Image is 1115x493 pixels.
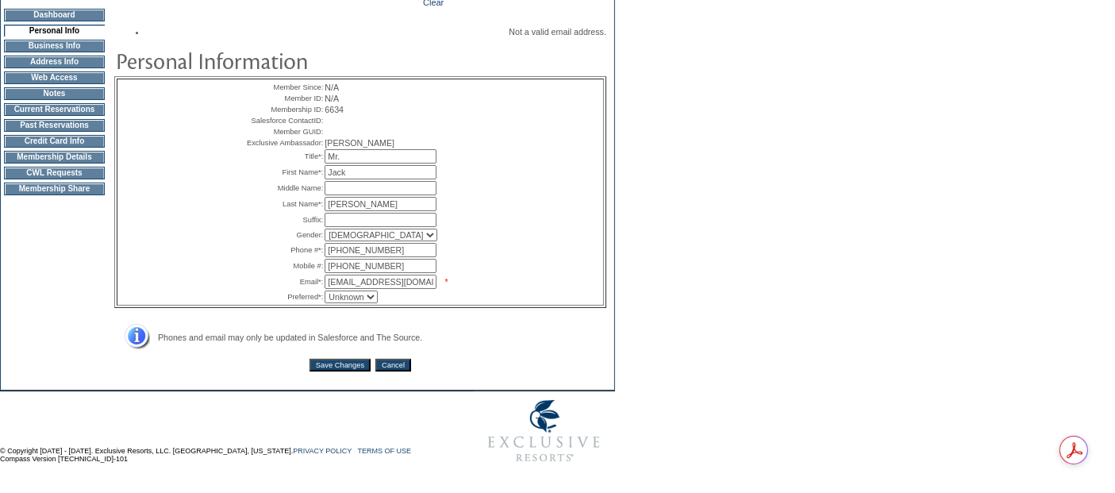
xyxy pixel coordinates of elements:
[243,275,323,289] td: Email*:
[243,213,323,227] td: Suffix:
[114,324,150,350] img: Address Info
[115,44,433,76] img: pgTtlPersonalInfo.gif
[243,259,323,273] td: Mobile #:
[4,40,105,52] td: Business Info
[243,291,323,303] td: Preferred*:
[4,135,105,148] td: Credit Card Info
[473,391,615,471] img: Exclusive Resorts
[243,105,323,114] td: Membership ID:
[146,27,606,37] li: Not a valid email address.
[243,229,323,241] td: Gender:
[293,447,352,455] a: PRIVACY POLICY
[243,127,323,137] td: Member GUID:
[325,138,394,148] span: [PERSON_NAME]
[4,71,105,84] td: Web Access
[4,183,105,195] td: Membership Share
[243,197,323,211] td: Last Name*:
[243,181,323,195] td: Middle Name:
[243,138,323,148] td: Exclusive Ambassador:
[4,9,105,21] td: Dashboard
[243,116,323,125] td: Salesforce ContactID:
[243,165,323,179] td: First Name*:
[310,359,371,372] input: Save Changes
[4,119,105,132] td: Past Reservations
[4,103,105,116] td: Current Reservations
[4,25,105,37] td: Personal Info
[375,359,411,372] input: Cancel
[4,151,105,164] td: Membership Details
[158,333,422,342] span: Phones and email may only be updated in Salesforce and The Source.
[243,83,323,92] td: Member Since:
[243,243,323,257] td: Phone #*:
[4,87,105,100] td: Notes
[243,94,323,103] td: Member ID:
[4,167,105,179] td: CWL Requests
[243,149,323,164] td: Title*:
[325,94,339,103] span: N/A
[4,56,105,68] td: Address Info
[325,105,344,114] span: 6634
[358,447,412,455] a: TERMS OF USE
[325,83,339,92] span: N/A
